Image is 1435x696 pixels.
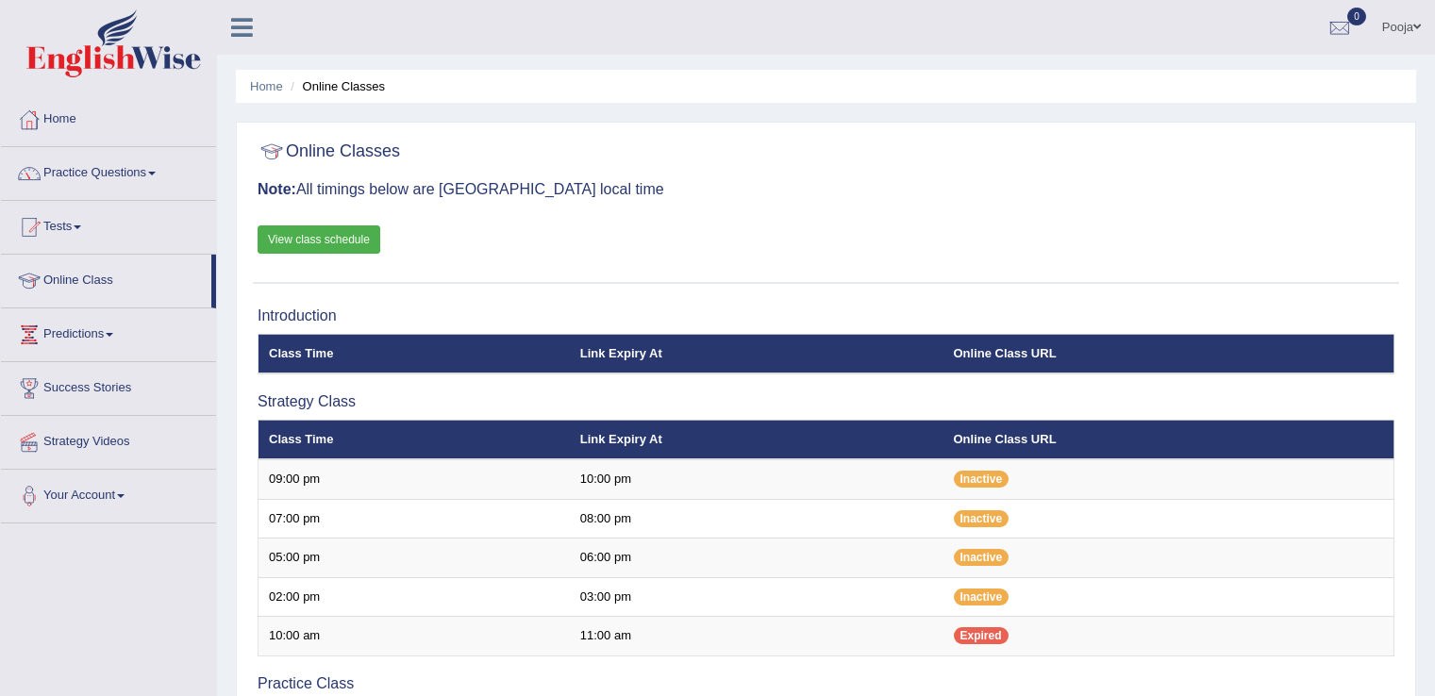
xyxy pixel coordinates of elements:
[943,334,1394,373] th: Online Class URL
[259,334,570,373] th: Class Time
[954,549,1010,566] span: Inactive
[570,459,943,499] td: 10:00 pm
[259,539,570,578] td: 05:00 pm
[258,225,380,254] a: View class schedule
[258,181,296,197] b: Note:
[259,420,570,459] th: Class Time
[943,420,1394,459] th: Online Class URL
[259,577,570,617] td: 02:00 pm
[1,93,216,141] a: Home
[570,577,943,617] td: 03:00 pm
[1,470,216,517] a: Your Account
[258,393,1394,410] h3: Strategy Class
[258,307,1394,324] h3: Introduction
[259,459,570,499] td: 09:00 pm
[570,499,943,539] td: 08:00 pm
[1,308,216,356] a: Predictions
[286,77,385,95] li: Online Classes
[1,416,216,463] a: Strategy Videos
[954,627,1009,644] span: Expired
[954,471,1010,488] span: Inactive
[570,420,943,459] th: Link Expiry At
[258,181,1394,198] h3: All timings below are [GEOGRAPHIC_DATA] local time
[570,539,943,578] td: 06:00 pm
[570,334,943,373] th: Link Expiry At
[258,138,400,166] h2: Online Classes
[1,255,211,302] a: Online Class
[1,201,216,248] a: Tests
[1347,8,1366,25] span: 0
[258,675,1394,692] h3: Practice Class
[250,79,283,93] a: Home
[1,147,216,194] a: Practice Questions
[570,617,943,656] td: 11:00 am
[954,588,1010,605] span: Inactive
[1,362,216,409] a: Success Stories
[259,617,570,656] td: 10:00 am
[259,499,570,539] td: 07:00 pm
[954,510,1010,527] span: Inactive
